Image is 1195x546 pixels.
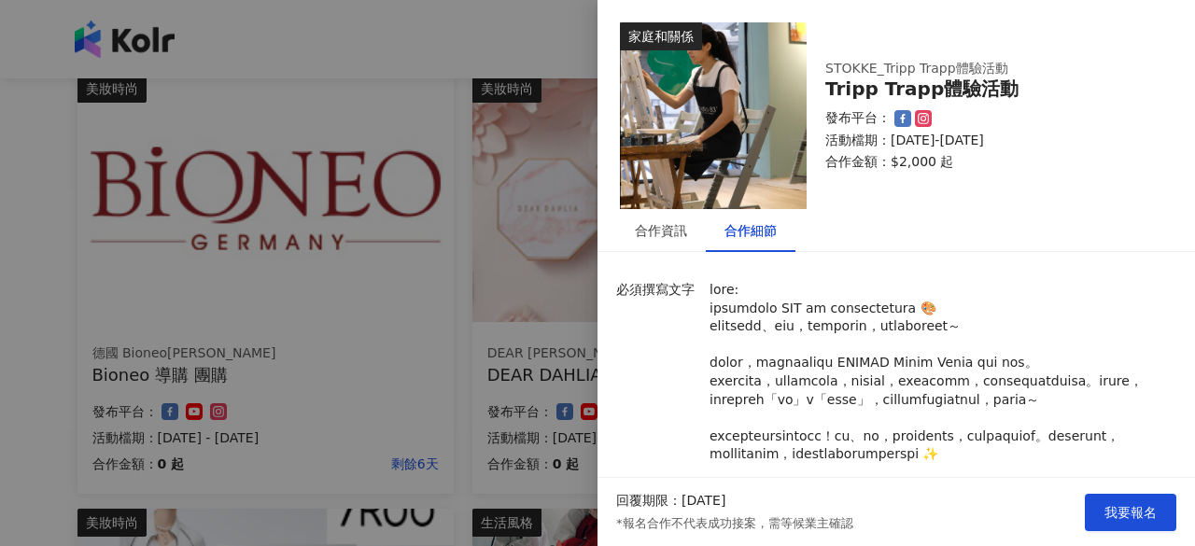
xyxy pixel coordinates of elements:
div: 合作資訊 [635,220,687,241]
p: 活動檔期：[DATE]-[DATE] [825,132,1154,150]
div: 合作細節 [724,220,777,241]
div: 家庭和關係 [620,22,702,50]
button: 我要報名 [1085,494,1176,531]
p: *報名合作不代表成功接案，需等候業主確認 [616,515,853,532]
span: 我要報名 [1104,505,1157,520]
img: 坐上tripp trapp、體驗專注繪畫創作 [620,22,807,209]
div: STOKKE_Tripp Trapp體驗活動 [825,60,1154,78]
p: 發布平台： [825,109,891,128]
p: 回覆期限：[DATE] [616,492,725,511]
p: 必須撰寫文字 [616,281,700,300]
div: Tripp Trapp體驗活動 [825,78,1154,100]
p: 合作金額： $2,000 起 [825,153,1154,172]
